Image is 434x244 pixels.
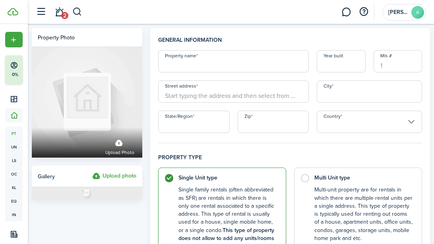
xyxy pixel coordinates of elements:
input: Start typing the address and then select from the dropdown [158,80,309,103]
button: Open resource center [357,5,370,19]
button: 0% [5,55,71,84]
a: in [5,208,23,221]
a: pt [5,127,23,140]
button: Open sidebar [33,4,48,20]
control-radio-card-title: Multi Unit type [314,174,414,182]
img: Photo placeholder [32,187,142,199]
span: Gallery [38,172,55,181]
a: Messaging [339,2,354,22]
avatar-text: A [411,6,424,19]
span: 2 [61,12,68,19]
div: Property photo [38,33,75,42]
a: ls [5,154,23,167]
button: Open menu [5,32,23,47]
control-radio-card-title: Single Unit type [178,174,278,182]
b: This type of property does not allow to add any units/rooms [178,226,274,242]
h4: General information [158,36,422,50]
a: Notifications [52,2,67,22]
control-radio-card-description: Multi-unit property are for rentals in which there are multiple rental units per a single address... [314,186,414,242]
img: TenantCloud [8,8,18,16]
control-radio-card-description: Single family rentals (often abbreviated as SFR) are rentals in which there is only one rental as... [178,186,278,242]
input: 1 [374,50,422,72]
a: eq [5,194,23,208]
label: Upload photo [105,136,134,157]
p: 0% [10,71,20,78]
a: kl [5,181,23,194]
a: oc [5,167,23,181]
button: Search [72,5,82,19]
a: un [5,140,23,154]
span: Aaron [388,10,408,15]
h4: Property type [158,153,422,168]
span: Upload photo [105,149,134,157]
